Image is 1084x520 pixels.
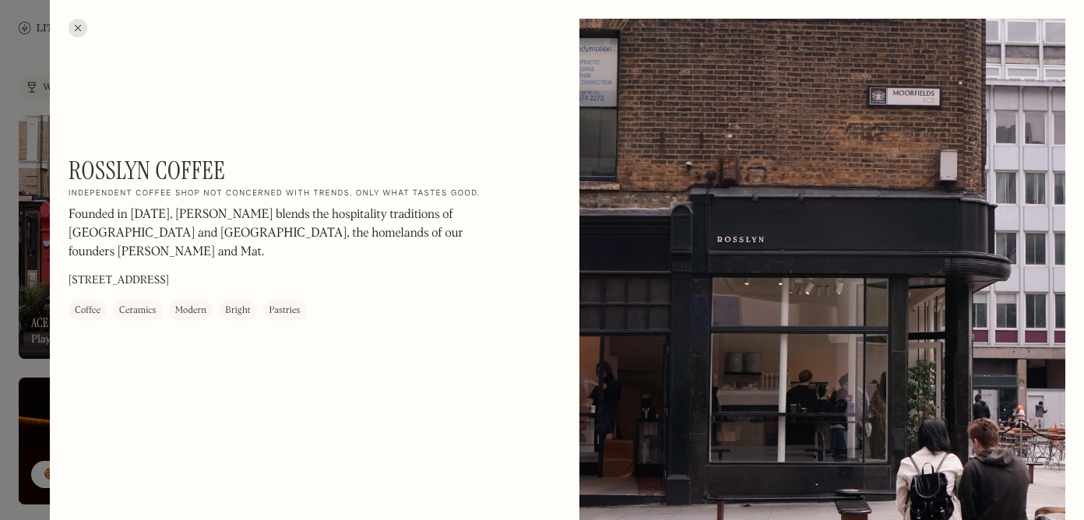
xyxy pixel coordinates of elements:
[69,189,480,200] h2: Independent coffee shop not concerned with trends, only what tastes good.
[119,304,156,319] div: Ceramics
[225,304,250,319] div: Bright
[69,156,225,185] h1: Rosslyn Coffee
[69,206,489,262] p: Founded in [DATE], [PERSON_NAME] blends the hospitality traditions of [GEOGRAPHIC_DATA] and [GEOG...
[269,304,301,319] div: Pastries
[75,304,100,319] div: Coffee
[175,304,207,319] div: Modern
[69,273,169,290] p: [STREET_ADDRESS]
